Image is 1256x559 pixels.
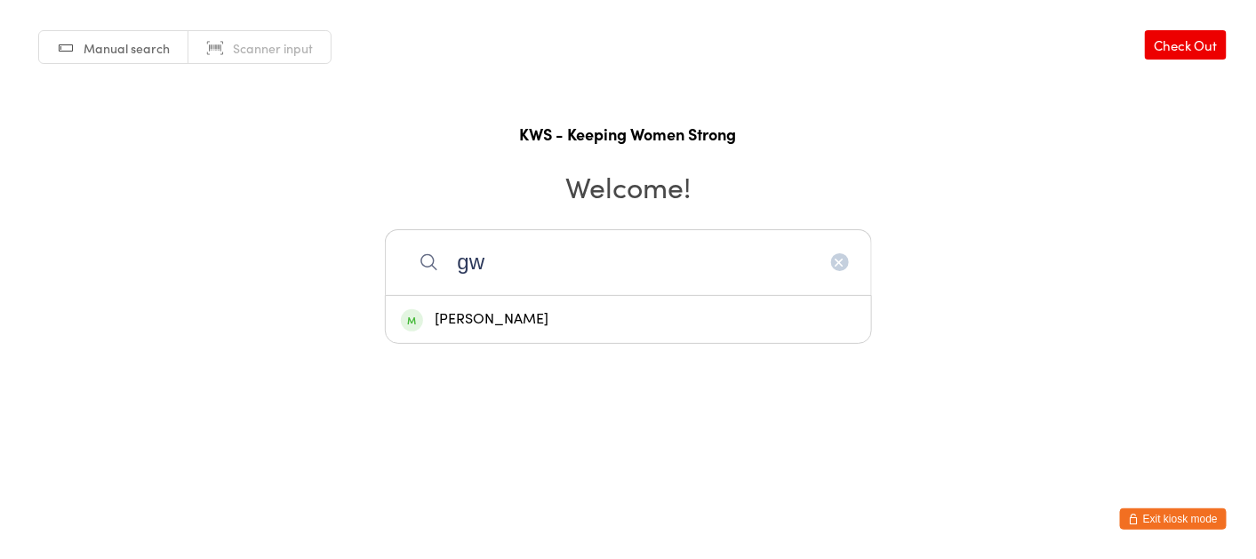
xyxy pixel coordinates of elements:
[18,166,1238,206] h2: Welcome!
[84,39,170,57] span: Manual search
[1145,30,1227,60] a: Check Out
[1120,508,1227,530] button: Exit kiosk mode
[385,229,872,295] input: Search
[233,39,313,57] span: Scanner input
[401,307,856,331] div: [PERSON_NAME]
[18,123,1238,145] h1: KWS - Keeping Women Strong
